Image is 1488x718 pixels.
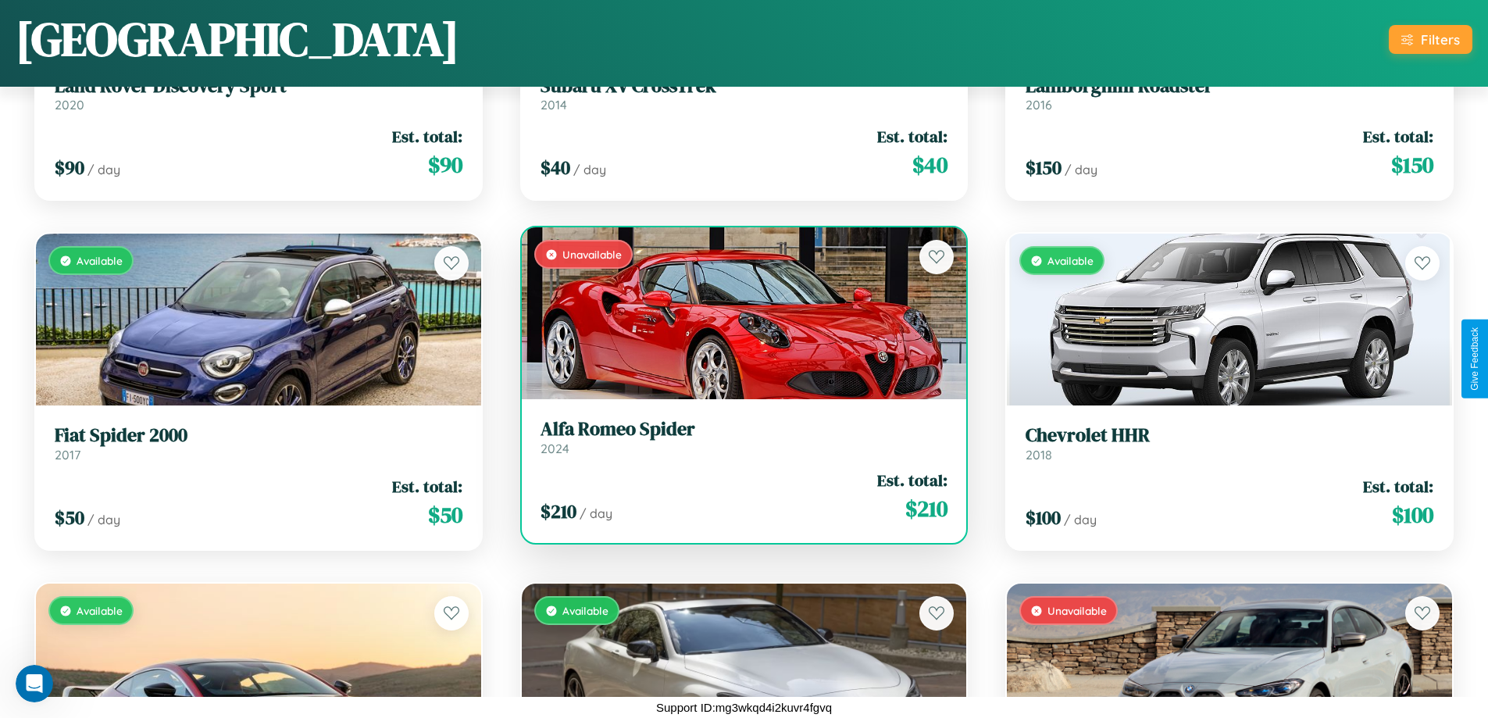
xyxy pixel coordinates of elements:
a: Fiat Spider 20002017 [55,424,462,463]
h3: Fiat Spider 2000 [55,424,462,447]
span: $ 40 [541,155,570,180]
span: $ 40 [912,149,947,180]
span: Est. total: [392,475,462,498]
h3: Alfa Romeo Spider [541,418,948,441]
span: 2016 [1026,97,1052,113]
a: Chevrolet HHR2018 [1026,424,1433,463]
span: $ 150 [1026,155,1062,180]
span: 2014 [541,97,567,113]
span: Est. total: [1363,475,1433,498]
span: / day [580,505,612,521]
span: Available [77,254,123,267]
span: 2017 [55,447,80,463]
span: $ 100 [1026,505,1061,530]
h3: Chevrolet HHR [1026,424,1433,447]
div: Give Feedback [1469,327,1480,391]
span: Unavailable [1047,604,1107,617]
a: Land Rover Discovery Sport2020 [55,75,462,113]
span: $ 100 [1392,499,1433,530]
a: Alfa Romeo Spider2024 [541,418,948,456]
span: $ 90 [55,155,84,180]
span: / day [87,162,120,177]
span: Available [1047,254,1094,267]
span: / day [1064,512,1097,527]
span: Available [562,604,608,617]
span: $ 50 [55,505,84,530]
div: Filters [1421,31,1460,48]
span: $ 50 [428,499,462,530]
span: 2020 [55,97,84,113]
span: $ 150 [1391,149,1433,180]
span: Available [77,604,123,617]
p: Support ID: mg3wkqd4i2kuvr4fgvq [656,697,832,718]
button: Filters [1389,25,1472,54]
span: Est. total: [392,125,462,148]
span: Unavailable [562,248,622,261]
span: Est. total: [1363,125,1433,148]
span: $ 210 [541,498,576,524]
span: $ 90 [428,149,462,180]
span: Est. total: [877,469,947,491]
span: $ 210 [905,493,947,524]
span: 2018 [1026,447,1052,463]
span: / day [573,162,606,177]
span: Est. total: [877,125,947,148]
h3: Land Rover Discovery Sport [55,75,462,98]
span: / day [1065,162,1097,177]
iframe: Intercom live chat [16,665,53,702]
a: Subaru XV CrossTrek2014 [541,75,948,113]
span: / day [87,512,120,527]
h1: [GEOGRAPHIC_DATA] [16,7,459,71]
span: 2024 [541,441,569,456]
a: Lamborghini Roadster2016 [1026,75,1433,113]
